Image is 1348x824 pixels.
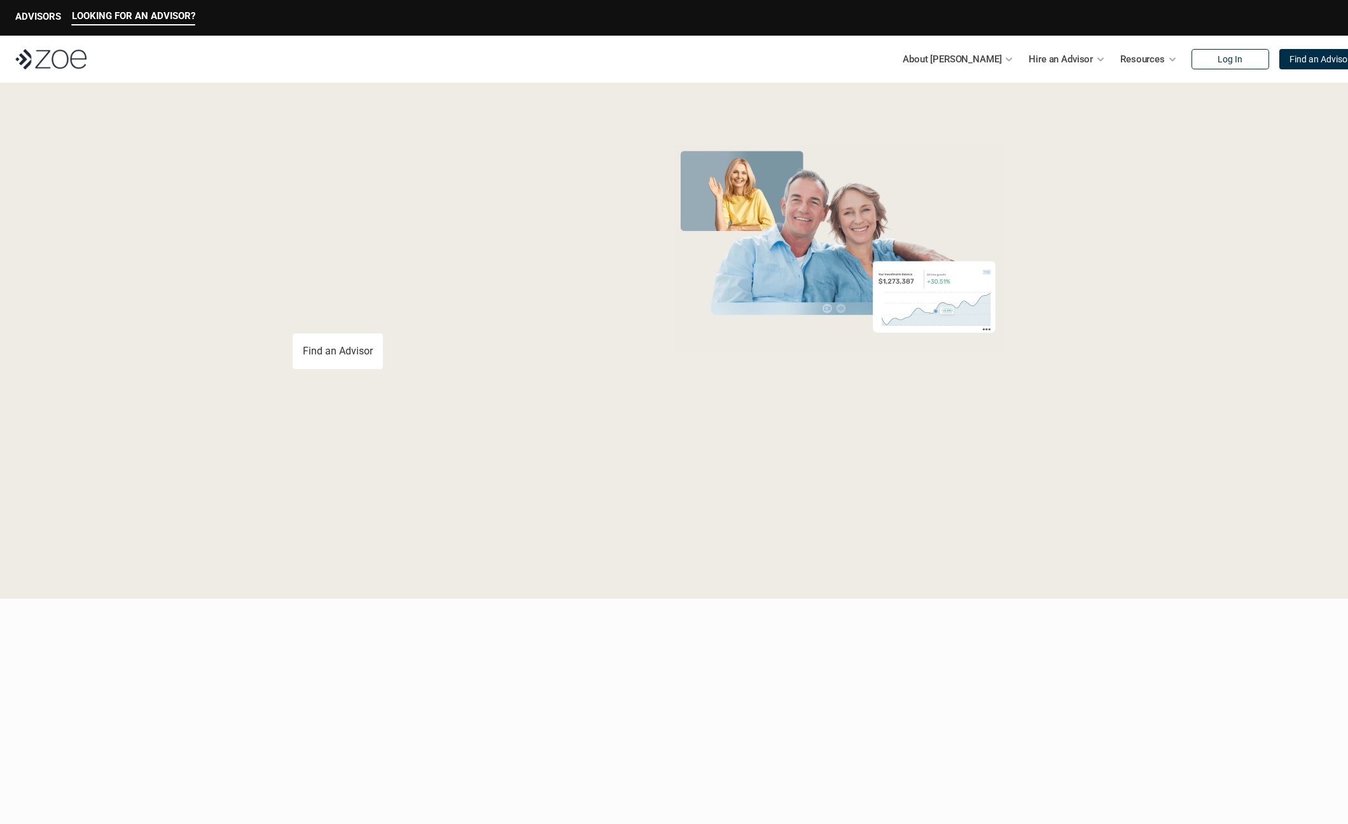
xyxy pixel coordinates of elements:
[662,360,1015,367] em: The information in the visuals above is for illustrative purposes only and does not represent an ...
[903,50,1001,69] p: About [PERSON_NAME]
[31,499,1317,538] p: Loremipsum: *DolOrsi Ametconsecte adi Eli Seddoeius tem inc utlaboreet. Dol 6706 MagNaal Enimadmi...
[72,10,195,22] p: LOOKING FOR AN ADVISOR?
[1218,54,1242,65] p: Log In
[1192,49,1269,69] a: Log In
[1029,50,1093,69] p: Hire an Advisor
[1120,50,1165,69] p: Resources
[293,183,550,275] span: with a Financial Advisor
[293,141,576,190] span: Grow Your Wealth
[15,11,61,22] p: ADVISORS
[293,288,621,318] p: You deserve an advisor you can trust. [PERSON_NAME], hire, and invest with vetted, fiduciary, fin...
[293,333,383,369] a: Find an Advisor
[303,345,373,357] p: Find an Advisor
